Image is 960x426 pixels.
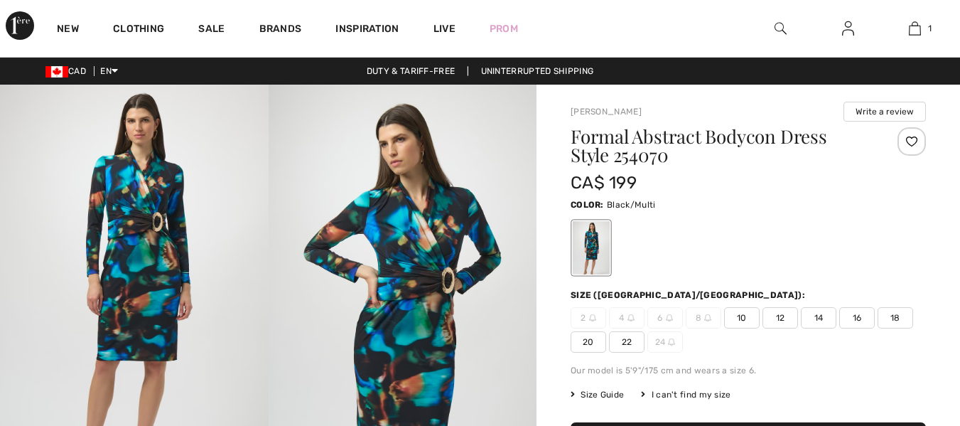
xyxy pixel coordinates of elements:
[831,20,865,38] a: Sign In
[45,66,92,76] span: CAD
[909,20,921,37] img: My Bag
[259,23,302,38] a: Brands
[666,314,673,321] img: ring-m.svg
[762,307,798,329] span: 12
[801,307,836,329] span: 14
[627,314,635,321] img: ring-m.svg
[928,22,932,35] span: 1
[198,23,225,38] a: Sale
[571,200,604,210] span: Color:
[589,314,596,321] img: ring-m.svg
[842,20,854,37] img: My Info
[647,331,683,353] span: 24
[686,307,721,329] span: 8
[647,307,683,329] span: 6
[609,307,645,329] span: 4
[878,307,913,329] span: 18
[571,364,926,377] div: Our model is 5'9"/175 cm and wears a size 6.
[571,173,637,193] span: CA$ 199
[775,20,787,37] img: search the website
[571,388,624,401] span: Size Guide
[113,23,164,38] a: Clothing
[724,307,760,329] span: 10
[571,127,867,164] h1: Formal Abstract Bodycon Dress Style 254070
[571,289,808,302] div: Size ([GEOGRAPHIC_DATA]/[GEOGRAPHIC_DATA]):
[839,307,875,329] span: 16
[571,107,642,117] a: [PERSON_NAME]
[490,21,518,36] a: Prom
[57,23,79,38] a: New
[882,20,948,37] a: 1
[607,200,655,210] span: Black/Multi
[100,66,118,76] span: EN
[641,388,730,401] div: I can't find my size
[571,331,606,353] span: 20
[433,21,455,36] a: Live
[668,339,675,346] img: ring-m.svg
[704,314,711,321] img: ring-m.svg
[843,102,926,122] button: Write a review
[335,23,399,38] span: Inspiration
[573,221,610,275] div: Black/Multi
[6,11,34,40] img: 1ère Avenue
[571,307,606,329] span: 2
[45,66,68,78] img: Canadian Dollar
[609,331,645,353] span: 22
